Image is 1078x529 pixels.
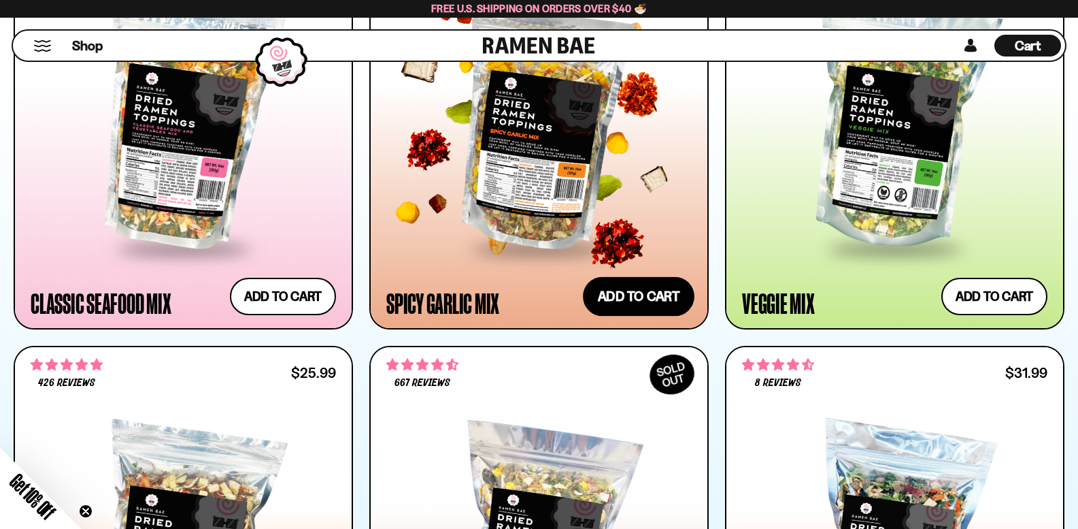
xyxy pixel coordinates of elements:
div: Veggie Mix [742,291,815,315]
span: 667 reviews [394,378,450,389]
button: Add to cart [941,278,1047,315]
div: $31.99 [1005,366,1047,379]
div: Spicy Garlic Mix [386,291,499,315]
span: Shop [72,37,103,55]
a: Cart [994,31,1061,61]
button: Mobile Menu Trigger [33,40,52,52]
div: SOLD OUT [643,347,701,401]
a: Shop [72,35,103,57]
div: $25.99 [291,366,336,379]
span: Cart [1015,37,1041,54]
span: 8 reviews [755,378,801,389]
button: Add to cart [583,276,694,316]
span: Free U.S. Shipping on Orders over $40 🍜 [431,2,647,15]
button: Add to cart [230,278,336,315]
span: 4.76 stars [31,356,103,374]
span: 426 reviews [38,378,95,389]
span: Get 10% Off [6,470,59,523]
div: Classic Seafood Mix [31,291,171,315]
span: 4.62 stars [742,356,814,374]
span: 4.64 stars [386,356,458,374]
button: Close teaser [79,504,92,518]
